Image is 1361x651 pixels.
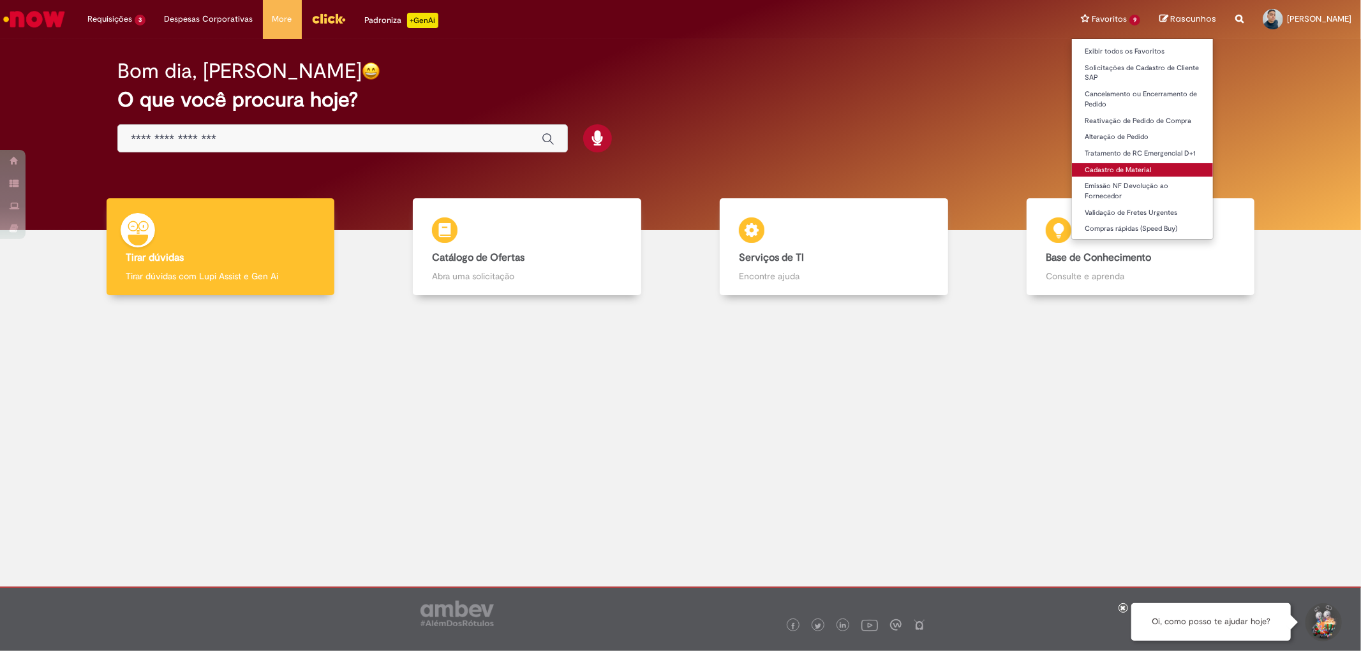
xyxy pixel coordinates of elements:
a: Base de Conhecimento Consulte e aprenda [987,198,1294,296]
a: Exibir todos os Favoritos [1072,45,1213,59]
b: Catálogo de Ofertas [432,251,524,264]
a: Solicitações de Cadastro de Cliente SAP [1072,61,1213,85]
span: Requisições [87,13,132,26]
span: Rascunhos [1170,13,1216,25]
span: More [272,13,292,26]
h2: O que você procura hoje? [117,89,1243,111]
span: Despesas Corporativas [165,13,253,26]
h2: Bom dia, [PERSON_NAME] [117,60,362,82]
a: Cadastro de Material [1072,163,1213,177]
a: Rascunhos [1159,13,1216,26]
a: Alteração de Pedido [1072,130,1213,144]
a: Tirar dúvidas Tirar dúvidas com Lupi Assist e Gen Ai [67,198,374,296]
button: Iniciar Conversa de Suporte [1304,603,1342,641]
p: Abra uma solicitação [432,270,621,282]
span: [PERSON_NAME] [1287,13,1351,24]
a: Reativação de Pedido de Compra [1072,114,1213,128]
a: Serviços de TI Encontre ajuda [681,198,988,296]
span: 9 [1129,15,1140,26]
div: Oi, como posso te ajudar hoje? [1131,603,1291,641]
img: logo_footer_linkedin.png [840,622,846,630]
img: logo_footer_naosei.png [914,619,925,631]
p: Consulte e aprenda [1046,270,1235,282]
ul: Favoritos [1071,38,1214,240]
img: logo_footer_facebook.png [790,623,796,629]
p: Tirar dúvidas com Lupi Assist e Gen Ai [126,270,315,282]
a: Catálogo de Ofertas Abra uma solicitação [374,198,681,296]
img: logo_footer_workplace.png [890,619,902,631]
img: click_logo_yellow_360x200.png [311,9,346,28]
b: Tirar dúvidas [126,251,184,264]
b: Serviços de TI [739,251,804,264]
img: logo_footer_youtube.png [861,617,878,633]
span: 3 [135,15,145,26]
p: Encontre ajuda [739,270,928,282]
a: Emissão NF Devolução ao Fornecedor [1072,179,1213,203]
span: Favoritos [1092,13,1127,26]
p: +GenAi [407,13,438,28]
a: Validação de Fretes Urgentes [1072,206,1213,220]
a: Cancelamento ou Encerramento de Pedido [1072,87,1213,111]
img: happy-face.png [362,62,380,80]
img: logo_footer_twitter.png [815,623,821,629]
a: Tratamento de RC Emergencial D+1 [1072,147,1213,161]
a: Compras rápidas (Speed Buy) [1072,222,1213,236]
img: ServiceNow [1,6,67,32]
div: Padroniza [365,13,438,28]
b: Base de Conhecimento [1046,251,1151,264]
img: logo_footer_ambev_rotulo_gray.png [420,601,494,626]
